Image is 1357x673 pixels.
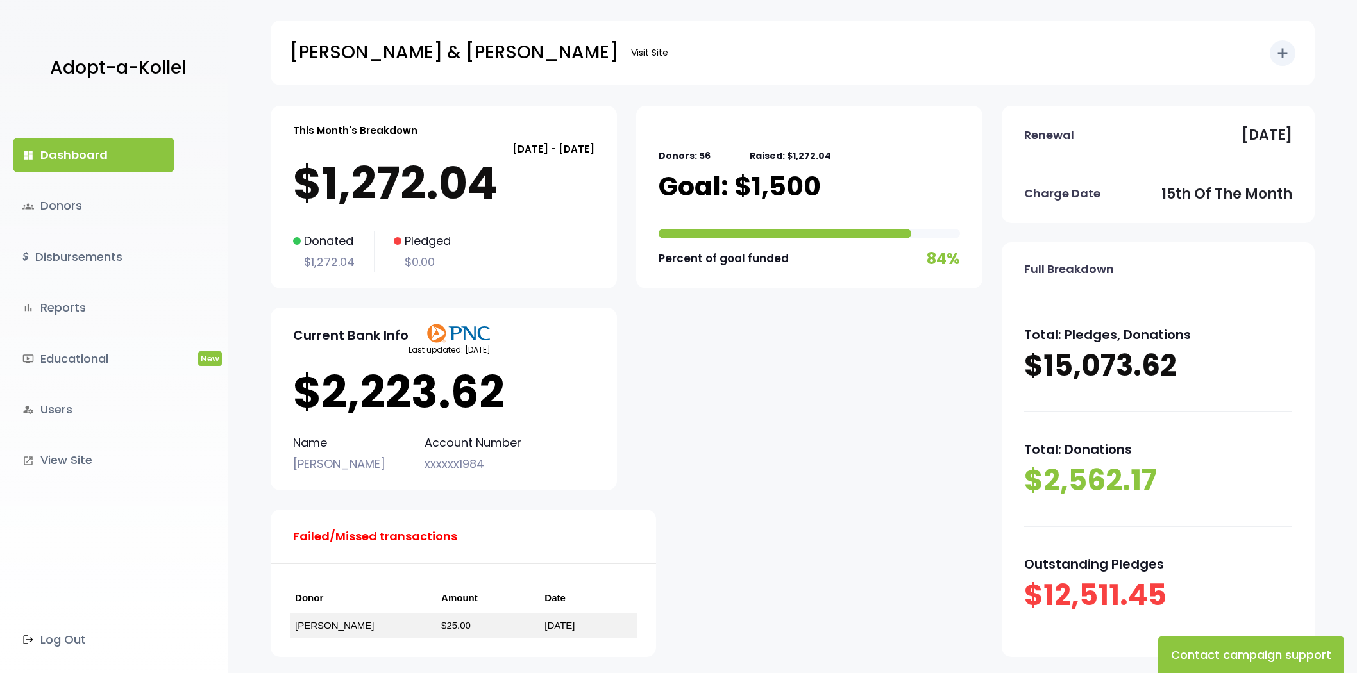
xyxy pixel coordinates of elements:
a: groupsDonors [13,188,174,223]
p: Full Breakdown [1024,259,1114,279]
p: $15,073.62 [1024,346,1292,386]
p: Name [293,433,385,453]
p: $2,562.17 [1024,461,1292,501]
p: Goal: $1,500 [659,170,821,203]
i: ondemand_video [22,353,34,365]
p: 84% [927,245,960,272]
a: Visit Site [625,40,675,65]
p: Donors: 56 [659,148,711,164]
th: Donor [290,583,436,613]
a: ondemand_videoEducationalNew [13,342,174,376]
a: launchView Site [13,443,174,478]
i: manage_accounts [22,404,34,415]
p: Current Bank Info [293,324,409,347]
p: Renewal [1024,125,1074,145]
a: dashboardDashboard [13,138,174,172]
p: Donated [293,231,355,251]
button: Contact campaign support [1158,636,1344,673]
i: add [1275,46,1290,61]
p: [PERSON_NAME] [293,454,385,474]
p: Outstanding Pledges [1024,553,1292,576]
p: [PERSON_NAME] & [PERSON_NAME] [290,37,618,69]
p: $1,272.04 [293,252,355,272]
p: Failed/Missed transactions [293,526,457,547]
a: manage_accountsUsers [13,392,174,427]
th: Amount [436,583,539,613]
a: Adopt-a-Kollel [44,37,186,99]
a: [PERSON_NAME] [295,620,374,631]
a: bar_chartReports [13,290,174,325]
p: Pledged [394,231,451,251]
th: Date [539,583,637,613]
a: $Disbursements [13,240,174,274]
i: dashboard [22,149,34,161]
p: $0.00 [394,252,451,272]
p: 15th of the month [1161,181,1292,207]
a: [DATE] [544,620,575,631]
span: New [198,351,222,366]
span: groups [22,201,34,212]
p: $2,223.62 [293,367,594,418]
p: [DATE] - [DATE] [293,140,594,158]
a: $25.00 [441,620,471,631]
p: Total: Donations [1024,438,1292,461]
img: PNClogo.svg [426,324,491,343]
p: $1,272.04 [293,158,594,209]
i: $ [22,248,29,267]
p: xxxxxx1984 [425,454,521,474]
p: Raised: $1,272.04 [750,148,831,164]
button: add [1270,40,1295,66]
p: Percent of goal funded [659,249,789,269]
p: Adopt-a-Kollel [50,52,186,84]
i: launch [22,455,34,467]
p: Charge Date [1024,183,1100,204]
p: $12,511.45 [1024,576,1292,615]
p: Account Number [425,433,521,453]
p: Total: Pledges, Donations [1024,323,1292,346]
i: bar_chart [22,302,34,313]
p: This Month's Breakdown [293,122,417,139]
a: Log Out [13,622,174,657]
p: [DATE] [1242,122,1292,148]
p: Last updated: [DATE] [409,343,491,357]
